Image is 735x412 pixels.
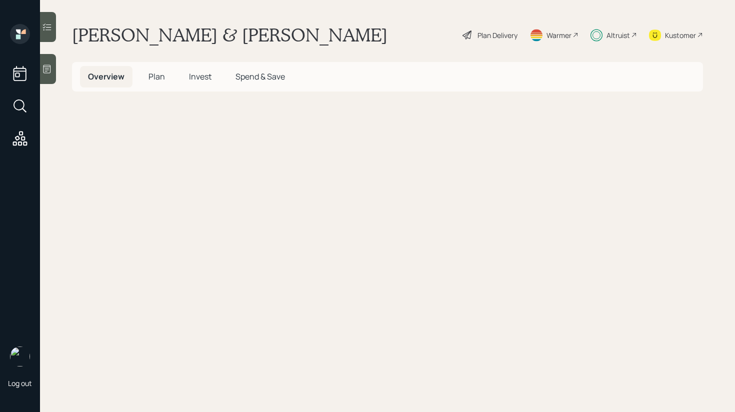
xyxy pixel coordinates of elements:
[10,346,30,366] img: retirable_logo.png
[189,71,211,82] span: Invest
[546,30,571,40] div: Warmer
[148,71,165,82] span: Plan
[235,71,285,82] span: Spend & Save
[88,71,124,82] span: Overview
[477,30,517,40] div: Plan Delivery
[606,30,630,40] div: Altruist
[8,378,32,388] div: Log out
[665,30,696,40] div: Kustomer
[72,24,387,46] h1: [PERSON_NAME] & [PERSON_NAME]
